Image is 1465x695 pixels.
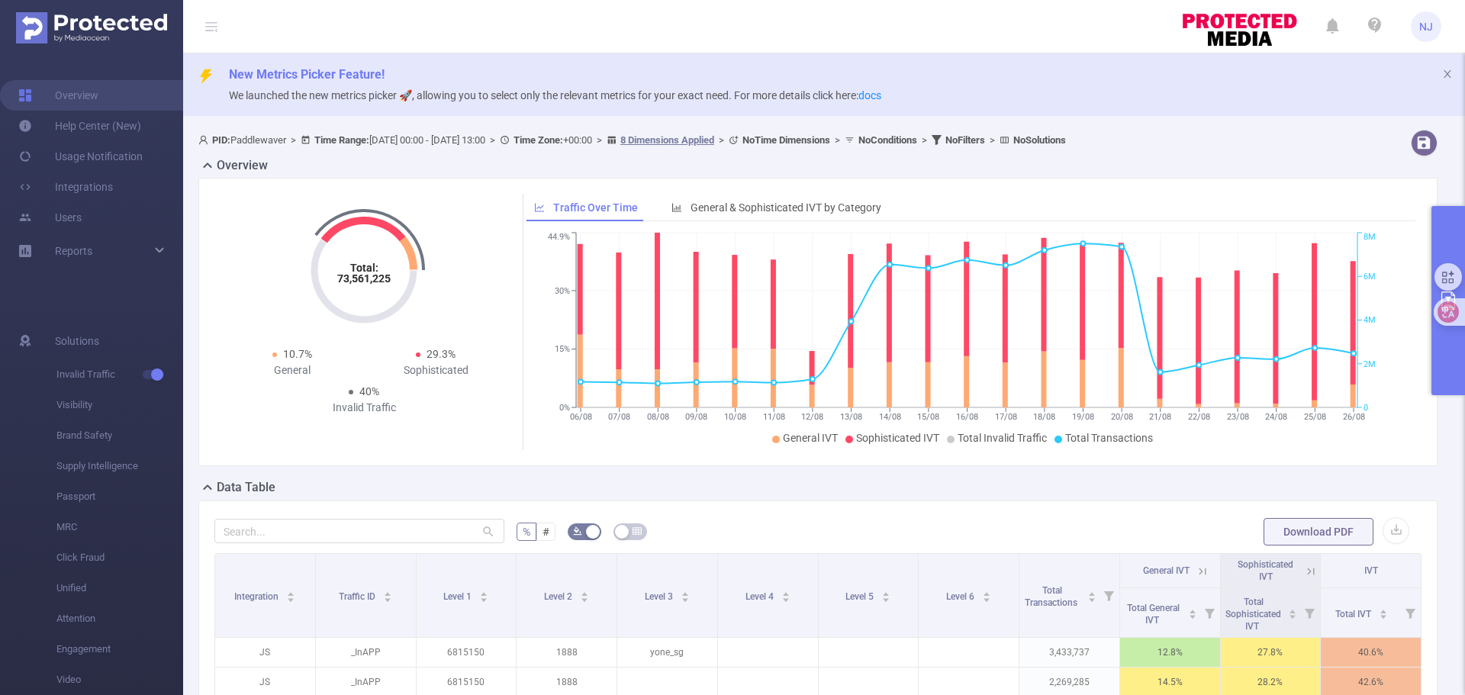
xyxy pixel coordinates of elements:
tspan: 14/08 [878,412,900,422]
span: Brand Safety [56,420,183,451]
span: Traffic ID [339,591,378,602]
div: Sort [1087,590,1096,599]
tspan: 15% [555,345,570,355]
div: Sort [982,590,991,599]
tspan: 07/08 [608,412,630,422]
b: No Conditions [858,134,917,146]
i: Filter menu [1299,588,1320,637]
tspan: 24/08 [1265,412,1287,422]
span: We launched the new metrics picker 🚀, allowing you to select only the relevant metrics for your e... [229,89,881,101]
span: Level 4 [745,591,776,602]
i: icon: caret-down [983,596,991,600]
i: icon: caret-up [781,590,790,594]
tspan: 15/08 [917,412,939,422]
span: > [714,134,729,146]
span: General IVT [1143,565,1190,576]
tspan: 16/08 [956,412,978,422]
b: No Solutions [1013,134,1066,146]
tspan: 08/08 [646,412,668,422]
span: Visibility [56,390,183,420]
i: icon: caret-down [1188,613,1196,617]
div: Sort [580,590,589,599]
span: Passport [56,481,183,512]
div: Sort [781,590,790,599]
span: % [523,526,530,538]
span: Video [56,664,183,695]
tspan: 19/08 [1071,412,1093,422]
span: Level 3 [645,591,675,602]
span: Solutions [55,326,99,356]
i: icon: caret-down [882,596,890,600]
span: Sophisticated IVT [1238,559,1293,582]
b: No Time Dimensions [742,134,830,146]
i: icon: caret-up [581,590,589,594]
a: Help Center (New) [18,111,141,141]
div: Invalid Traffic [292,400,436,416]
i: icon: bg-colors [573,526,582,536]
span: Engagement [56,634,183,664]
span: Unified [56,573,183,603]
i: Filter menu [1098,554,1119,637]
h2: Overview [217,156,268,175]
tspan: 25/08 [1303,412,1325,422]
tspan: 0 [1364,403,1368,413]
p: 3,433,737 [1019,638,1119,667]
span: Invalid Traffic [56,359,183,390]
p: 1888 [517,638,617,667]
div: Sort [881,590,890,599]
div: Sort [1188,607,1197,616]
tspan: 8M [1364,233,1376,243]
span: Paddlewaver [DATE] 00:00 - [DATE] 13:00 +00:00 [198,134,1066,146]
div: Sort [681,590,690,599]
i: icon: caret-down [681,596,689,600]
span: Reports [55,245,92,257]
span: Click Fraud [56,542,183,573]
span: MRC [56,512,183,542]
span: 10.7% [283,348,312,360]
span: # [543,526,549,538]
tspan: 21/08 [1149,412,1171,422]
tspan: 06/08 [569,412,591,422]
input: Search... [214,519,504,543]
p: 40.6% [1321,638,1421,667]
tspan: 44.9% [548,233,570,243]
i: icon: caret-down [581,596,589,600]
tspan: 73,561,225 [337,272,391,285]
i: icon: caret-up [287,590,295,594]
i: icon: caret-up [983,590,991,594]
i: icon: thunderbolt [198,69,214,84]
i: icon: close [1442,69,1453,79]
tspan: 11/08 [762,412,784,422]
button: Download PDF [1264,518,1373,545]
span: IVT [1364,565,1378,576]
div: General [221,362,364,378]
i: icon: caret-down [781,596,790,600]
button: icon: close [1442,66,1453,82]
i: icon: caret-down [287,596,295,600]
span: Total Transactions [1025,585,1080,608]
tspan: 6M [1364,272,1376,282]
h2: Data Table [217,478,275,497]
span: 29.3% [427,348,456,360]
p: 27.8% [1221,638,1321,667]
i: icon: caret-up [681,590,689,594]
span: Sophisticated IVT [856,432,939,444]
i: icon: caret-up [882,590,890,594]
i: icon: bar-chart [671,202,682,213]
div: Sort [479,590,488,599]
p: 6815150 [417,638,517,667]
tspan: 2M [1364,359,1376,369]
span: Attention [56,603,183,634]
a: Overview [18,80,98,111]
tspan: 17/08 [994,412,1016,422]
a: Reports [55,236,92,266]
span: Total IVT [1335,609,1373,619]
i: icon: caret-down [1087,596,1096,600]
i: icon: caret-down [1289,613,1297,617]
b: PID: [212,134,230,146]
span: > [917,134,932,146]
span: Total Invalid Traffic [958,432,1047,444]
tspan: 18/08 [1033,412,1055,422]
i: icon: caret-up [1289,607,1297,612]
span: > [985,134,1000,146]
